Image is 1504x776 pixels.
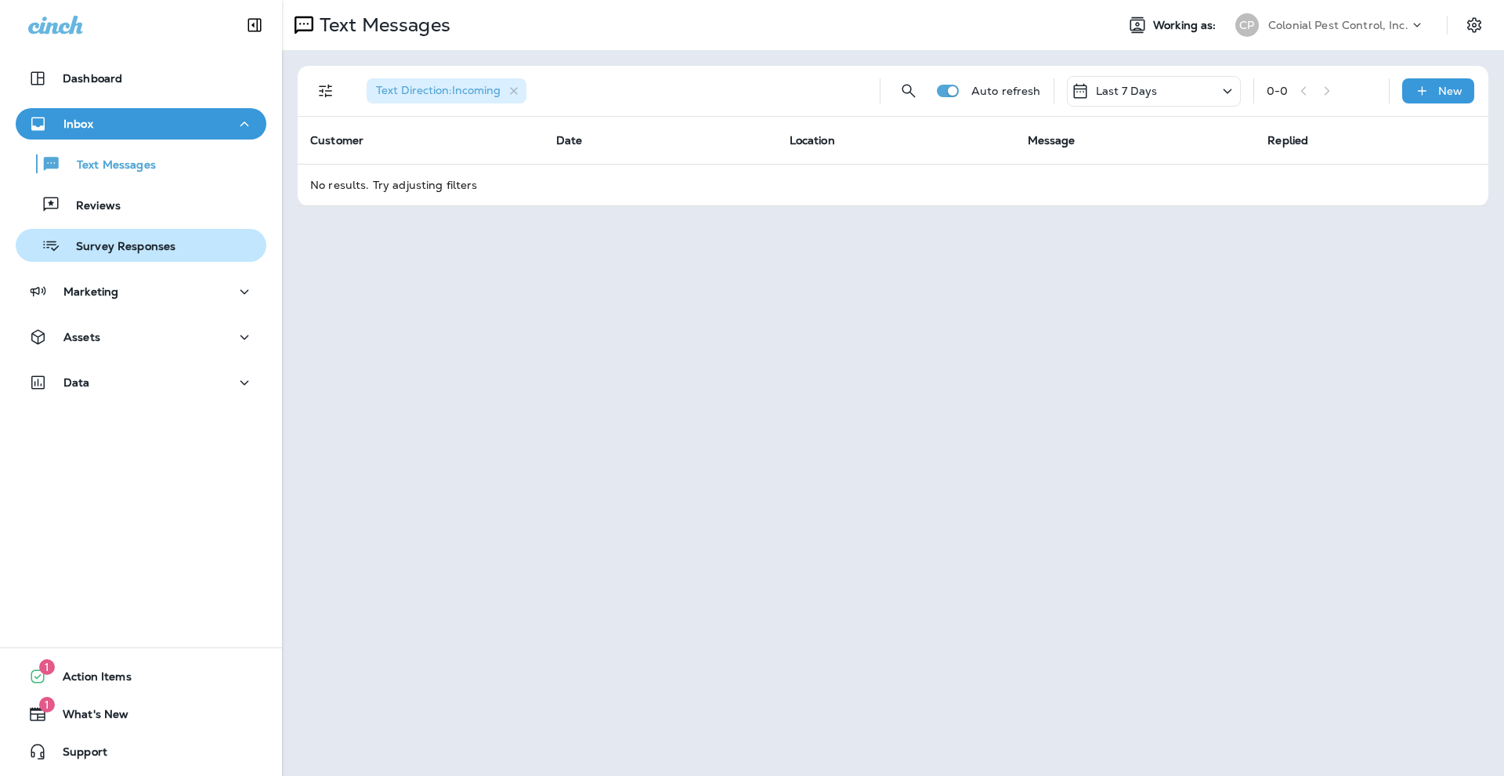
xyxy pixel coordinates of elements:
[1267,133,1308,147] span: Replied
[63,331,100,343] p: Assets
[367,78,526,103] div: Text Direction:Incoming
[1267,85,1288,97] div: 0 - 0
[233,9,277,41] button: Collapse Sidebar
[556,133,583,147] span: Date
[16,661,266,692] button: 1Action Items
[16,108,266,140] button: Inbox
[790,133,835,147] span: Location
[16,229,266,262] button: Survey Responses
[60,199,121,214] p: Reviews
[971,85,1041,97] p: Auto refresh
[16,736,266,767] button: Support
[16,367,266,398] button: Data
[16,276,266,307] button: Marketing
[1028,133,1076,147] span: Message
[298,164,1488,205] td: No results. Try adjusting filters
[16,147,266,180] button: Text Messages
[16,698,266,730] button: 1What's New
[1096,85,1158,97] p: Last 7 Days
[893,75,924,107] button: Search Messages
[16,188,266,221] button: Reviews
[47,708,128,727] span: What's New
[63,285,118,298] p: Marketing
[63,118,93,130] p: Inbox
[1235,13,1259,37] div: CP
[1268,19,1408,31] p: Colonial Pest Control, Inc.
[47,670,132,689] span: Action Items
[376,83,501,97] span: Text Direction : Incoming
[1460,11,1488,39] button: Settings
[63,376,90,389] p: Data
[310,133,363,147] span: Customer
[1438,85,1462,97] p: New
[310,75,342,107] button: Filters
[60,240,175,255] p: Survey Responses
[16,63,266,94] button: Dashboard
[61,158,156,173] p: Text Messages
[313,13,450,37] p: Text Messages
[16,321,266,353] button: Assets
[39,697,55,713] span: 1
[39,659,55,675] span: 1
[63,72,122,85] p: Dashboard
[1153,19,1220,32] span: Working as:
[47,745,107,764] span: Support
